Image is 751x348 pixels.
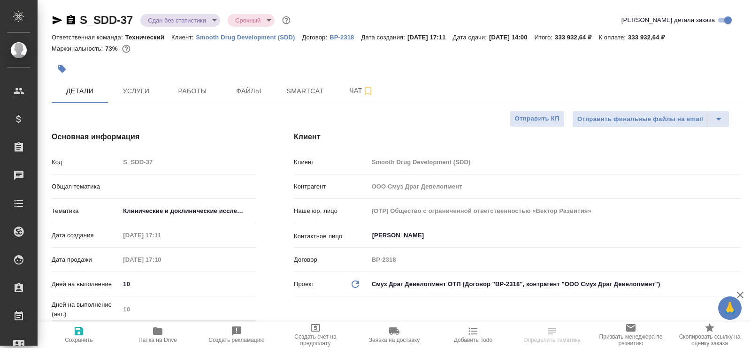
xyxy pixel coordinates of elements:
p: Код [52,158,120,167]
button: Open [736,235,737,236]
p: Дней на выполнение [52,280,120,289]
span: Чат [339,85,384,97]
span: Заявка на доставку [369,337,420,343]
p: Договор: [302,34,330,41]
button: Отправить КП [510,111,565,127]
a: Smooth Drug Development (SDD) [196,33,302,41]
p: Дата сдачи: [453,34,489,41]
span: 🙏 [722,298,738,318]
div: ​ [120,179,256,195]
p: Наше юр. лицо [294,206,368,216]
button: Срочный [232,16,263,24]
button: Скопировать ссылку на оценку заказа [670,322,749,348]
p: Технический [125,34,171,41]
input: Пустое поле [120,155,256,169]
button: 75030.90 RUB; [120,43,132,55]
h4: Клиент [294,131,741,143]
a: ВР-2318 [330,33,361,41]
button: Заявка на доставку [355,322,434,348]
span: Отправить КП [515,113,559,124]
button: Доп статусы указывают на важность/срочность заказа [280,14,292,26]
button: Создать рекламацию [197,322,276,348]
a: S_SDD-37 [80,14,133,26]
p: Контрагент [294,182,368,191]
div: Сдан без статистики [140,14,220,27]
p: [DATE] 17:11 [407,34,453,41]
p: К оплате: [598,34,628,41]
p: Общая тематика [52,182,120,191]
span: Файлы [226,85,271,97]
p: Проект [294,280,314,289]
span: Отправить финальные файлы на email [577,114,703,125]
p: Дата создания: [361,34,407,41]
p: 333 932,64 ₽ [628,34,672,41]
div: split button [572,111,729,128]
span: Добавить Todo [454,337,492,343]
p: Тематика [52,206,120,216]
p: ВР-2318 [330,34,361,41]
button: Добавить тэг [52,59,72,79]
span: Детали [57,85,102,97]
p: Дней на выполнение (авт.) [52,300,120,319]
span: Сохранить [65,337,93,343]
button: Создать счет на предоплату [276,322,355,348]
button: Сохранить [39,322,118,348]
span: Скопировать ссылку на оценку заказа [676,333,743,347]
p: Дата создания [52,231,120,240]
button: 🙏 [718,296,742,320]
span: Smartcat [283,85,328,97]
input: ✎ Введи что-нибудь [120,277,256,291]
span: Призвать менеджера по развитию [597,333,665,347]
input: Пустое поле [120,303,256,316]
input: Пустое поле [368,253,741,266]
p: Итого: [535,34,555,41]
span: Работы [170,85,215,97]
span: Создать рекламацию [209,337,265,343]
button: Призвать менеджера по развитию [591,322,670,348]
svg: Подписаться [362,85,374,97]
button: Добавить Todo [434,322,513,348]
p: Контактное лицо [294,232,368,241]
span: Папка на Drive [138,337,177,343]
input: Пустое поле [120,228,202,242]
span: [PERSON_NAME] детали заказа [621,15,715,25]
input: Пустое поле [368,180,741,193]
p: 73% [105,45,120,52]
p: Клиент: [171,34,196,41]
span: Услуги [114,85,159,97]
p: Договор [294,255,368,265]
button: Отправить финальные файлы на email [572,111,708,128]
p: Дата продажи [52,255,120,265]
p: Маржинальность: [52,45,105,52]
h4: Основная информация [52,131,256,143]
input: Пустое поле [120,253,202,266]
input: Пустое поле [368,204,741,218]
div: Клинические и доклинические исследования [120,203,256,219]
p: Smooth Drug Development (SDD) [196,34,302,41]
button: Сдан без статистики [145,16,209,24]
button: Скопировать ссылку [65,15,77,26]
div: Смуз Драг Девелопмент ОТП (Договор "ВР-2318", контрагент "ООО Смуз Драг Девелопмент") [368,276,741,292]
p: 333 932,64 ₽ [555,34,598,41]
input: Пустое поле [368,155,741,169]
span: Определить тематику [523,337,580,343]
button: Папка на Drive [118,322,197,348]
button: Определить тематику [513,322,591,348]
button: Скопировать ссылку для ЯМессенджера [52,15,63,26]
div: Сдан без статистики [228,14,275,27]
span: Создать счет на предоплату [282,333,349,347]
p: [DATE] 14:00 [489,34,535,41]
p: Ответственная команда: [52,34,125,41]
p: Клиент [294,158,368,167]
